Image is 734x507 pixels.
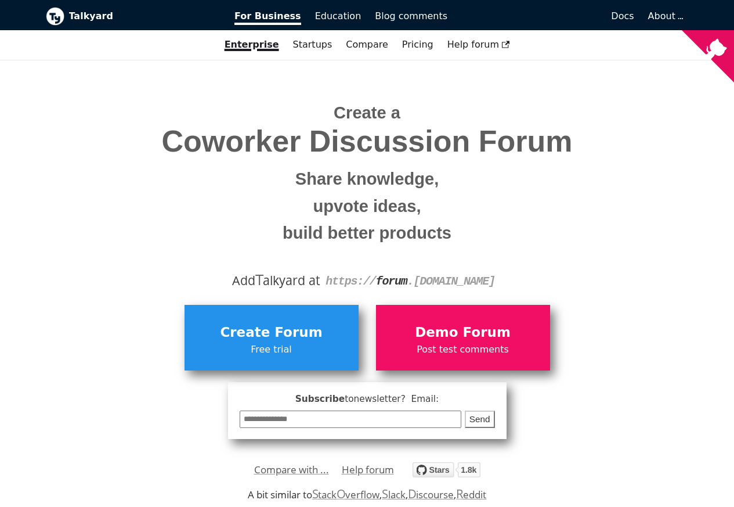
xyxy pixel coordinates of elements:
span: O [337,486,346,502]
span: S [382,486,388,502]
span: Docs [611,10,634,21]
span: For Business [234,10,301,25]
span: Demo Forum [382,322,544,344]
a: Startups [286,35,339,55]
span: T [255,269,263,290]
span: R [456,486,464,502]
span: Blog comments [375,10,447,21]
span: Post test comments [382,342,544,357]
strong: forum [376,275,407,288]
a: Reddit [456,488,486,501]
a: Education [308,6,368,26]
a: StackOverflow [312,488,380,501]
a: Pricing [395,35,440,55]
a: Blog comments [368,6,454,26]
b: Talkyard [69,9,219,24]
a: Docs [454,6,641,26]
span: Subscribe [240,392,495,407]
div: Add alkyard at [55,271,680,290]
span: Education [315,10,361,21]
a: Compare [346,39,388,50]
a: Discourse [408,488,454,501]
span: Create a [334,103,400,122]
span: Free trial [190,342,353,357]
a: Talkyard logoTalkyard [46,7,219,26]
a: Compare with ... [254,461,329,479]
img: talkyard.svg [413,462,480,477]
a: Demo ForumPost test comments [376,305,550,370]
small: upvote ideas, [55,193,680,220]
span: S [312,486,319,502]
code: https:// . [DOMAIN_NAME] [326,275,495,288]
a: Help forum [440,35,517,55]
span: Help forum [447,39,510,50]
a: Enterprise [218,35,286,55]
a: Slack [382,488,405,501]
span: Create Forum [190,322,353,344]
a: For Business [227,6,308,26]
span: Coworker Discussion Forum [55,125,680,158]
a: Star debiki/talkyard on GitHub [413,464,480,481]
a: Create ForumFree trial [185,305,359,370]
span: D [408,486,417,502]
small: Share knowledge, [55,166,680,193]
img: Talkyard logo [46,7,64,26]
small: build better products [55,220,680,247]
span: to newsletter ? Email: [345,394,439,404]
button: Send [465,411,495,429]
a: About [648,10,682,21]
a: Help forum [342,461,394,479]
